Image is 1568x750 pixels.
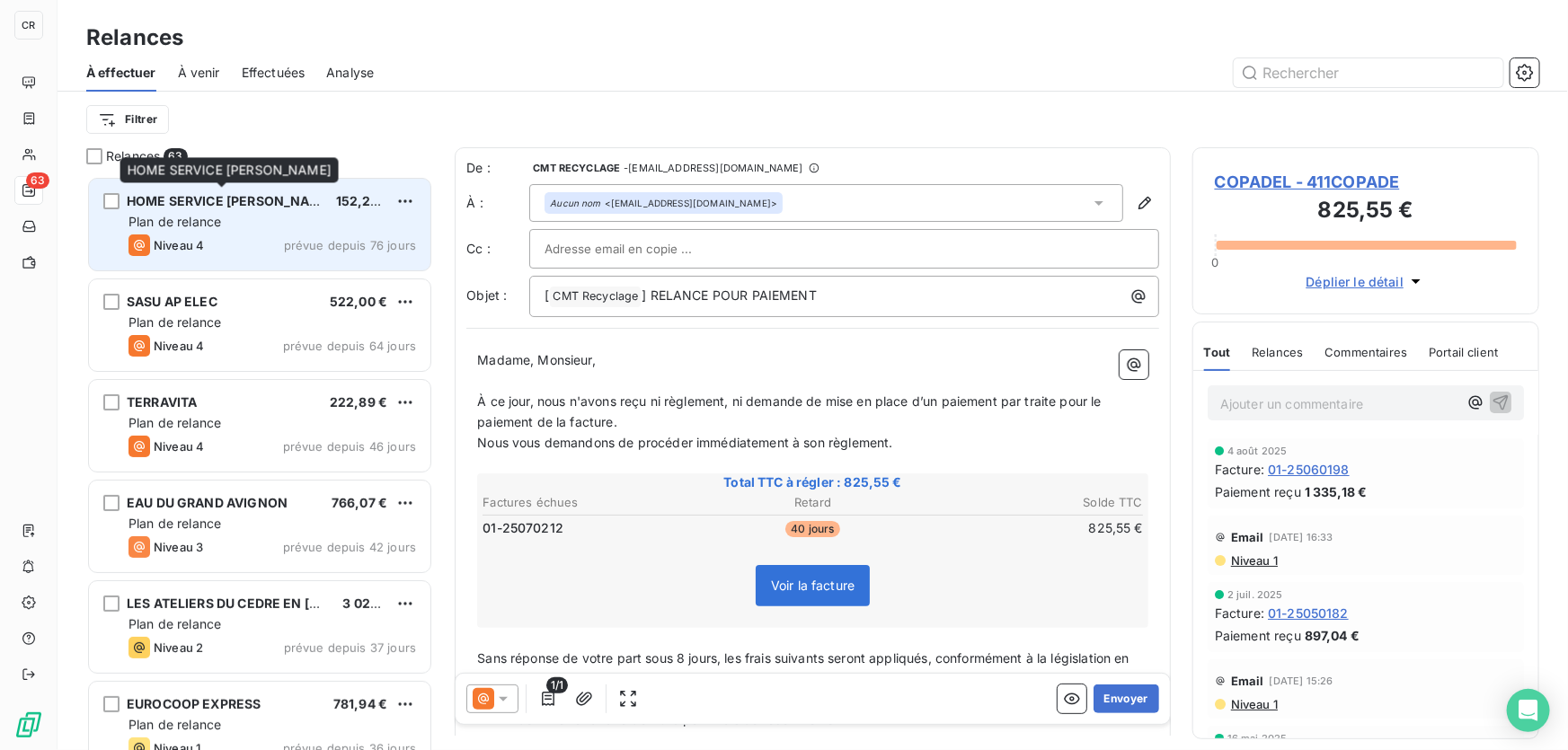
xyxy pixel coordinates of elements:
[642,287,816,303] span: ] RELANCE POUR PAIEMENT
[283,439,416,454] span: prévue depuis 46 jours
[284,640,416,655] span: prévue depuis 37 jours
[127,696,261,711] span: EUROCOOP EXPRESS
[14,11,43,40] div: CR
[1215,194,1517,230] h3: 825,55 €
[86,22,183,54] h3: Relances
[1227,589,1283,600] span: 2 juil. 2025
[1305,482,1368,501] span: 1 335,18 €
[128,415,221,430] span: Plan de relance
[703,493,922,512] th: Retard
[26,172,49,189] span: 63
[1307,272,1404,291] span: Déplier le détail
[1270,675,1333,686] span: [DATE] 15:26
[86,64,156,82] span: À effectuer
[482,493,701,512] th: Factures échues
[546,677,568,693] span: 1/1
[1204,345,1231,359] span: Tout
[128,717,221,732] span: Plan de relance
[127,495,288,510] span: EAU DU GRAND AVIGNON
[477,352,596,367] span: Madame, Monsieur,
[154,640,203,655] span: Niveau 2
[283,540,416,554] span: prévue depuis 42 jours
[330,394,387,410] span: 222,89 €
[1227,733,1288,744] span: 16 mai 2025
[466,159,529,177] span: De :
[1507,689,1550,732] div: Open Intercom Messenger
[14,710,43,739] img: Logo LeanPay
[1215,604,1264,622] span: Facture :
[128,162,332,177] span: HOME SERVICE [PERSON_NAME]
[477,435,892,450] span: Nous vous demandons de procéder immédiatement à son règlement.
[332,495,387,510] span: 766,07 €
[154,439,204,454] span: Niveau 4
[342,596,412,611] span: 3 024,90 €
[1215,626,1301,645] span: Paiement reçu
[242,64,306,82] span: Effectuées
[550,197,600,209] em: Aucun nom
[1212,255,1219,269] span: 0
[545,235,738,262] input: Adresse email en copie ...
[106,147,160,165] span: Relances
[1231,530,1264,544] span: Email
[333,696,387,711] span: 781,94 €
[154,339,204,353] span: Niveau 4
[1234,58,1503,87] input: Rechercher
[330,294,387,309] span: 522,00 €
[284,238,416,252] span: prévue depuis 76 jours
[128,616,221,631] span: Plan de relance
[127,596,438,611] span: LES ATELIERS DU CEDRE EN [GEOGRAPHIC_DATA]
[466,240,529,258] label: Cc :
[480,473,1146,491] span: Total TTC à régler : 825,55 €
[86,105,169,134] button: Filtrer
[127,294,217,309] span: SASU AP ELEC
[533,163,620,173] span: CMT RECYCLAGE
[477,393,1105,429] span: À ce jour, nous n'avons reçu ni règlement, ni demande de mise en place d’un paiement par traite p...
[925,518,1144,538] td: 825,55 €
[925,493,1144,512] th: Solde TTC
[1252,345,1303,359] span: Relances
[550,197,777,209] div: <[EMAIL_ADDRESS][DOMAIN_NAME]>
[128,314,221,330] span: Plan de relance
[1270,532,1333,543] span: [DATE] 16:33
[1094,684,1159,713] button: Envoyer
[550,287,641,307] span: CMT Recyclage
[128,516,221,531] span: Plan de relance
[483,519,563,537] span: 01-25070212
[1215,170,1517,194] span: COPADEL - 411COPADE
[1229,553,1278,568] span: Niveau 1
[1305,626,1360,645] span: 897,04 €
[1229,697,1278,711] span: Niveau 1
[466,287,507,303] span: Objet :
[785,521,839,537] span: 40 jours
[1231,674,1264,688] span: Email
[178,64,220,82] span: À venir
[154,540,203,554] span: Niveau 3
[1215,460,1264,479] span: Facture :
[164,148,187,164] span: 63
[336,193,391,208] span: 152,20 €
[477,650,1133,686] span: Sans réponse de votre part sous 8 jours, les frais suivants seront appliqués, conformément à la l...
[1325,345,1408,359] span: Commentaires
[1227,446,1288,456] span: 4 août 2025
[127,193,334,208] span: HOME SERVICE [PERSON_NAME]
[1268,604,1349,622] span: 01-25050182
[154,238,204,252] span: Niveau 4
[326,64,374,82] span: Analyse
[1429,345,1498,359] span: Portail client
[1215,482,1301,501] span: Paiement reçu
[1268,460,1350,479] span: 01-25060198
[545,287,549,303] span: [
[127,394,197,410] span: TERRAVITA
[771,578,855,593] span: Voir la facture
[1301,271,1431,292] button: Déplier le détail
[283,339,416,353] span: prévue depuis 64 jours
[466,194,529,212] label: À :
[128,214,221,229] span: Plan de relance
[624,163,802,173] span: - [EMAIL_ADDRESS][DOMAIN_NAME]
